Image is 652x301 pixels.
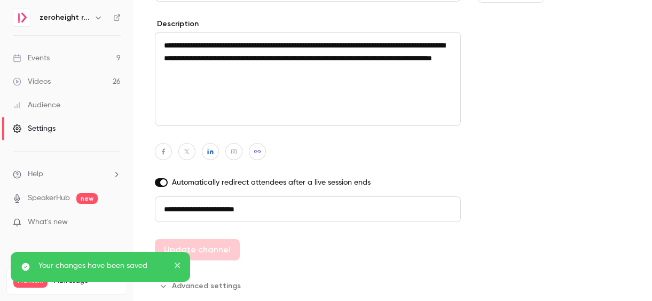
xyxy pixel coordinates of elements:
[155,19,461,29] label: Description
[155,177,461,188] label: Automatically redirect attendees after a live session ends
[13,100,60,110] div: Audience
[28,217,68,228] span: What's new
[13,53,50,64] div: Events
[13,76,51,87] div: Videos
[76,193,98,204] span: new
[13,169,121,180] li: help-dropdown-opener
[28,193,70,204] a: SpeakerHub
[155,278,247,295] button: Advanced settings
[13,123,56,134] div: Settings
[28,169,43,180] span: Help
[174,260,182,273] button: close
[38,260,167,271] p: Your changes have been saved
[13,9,30,26] img: zeroheight resources
[40,12,90,23] h6: zeroheight resources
